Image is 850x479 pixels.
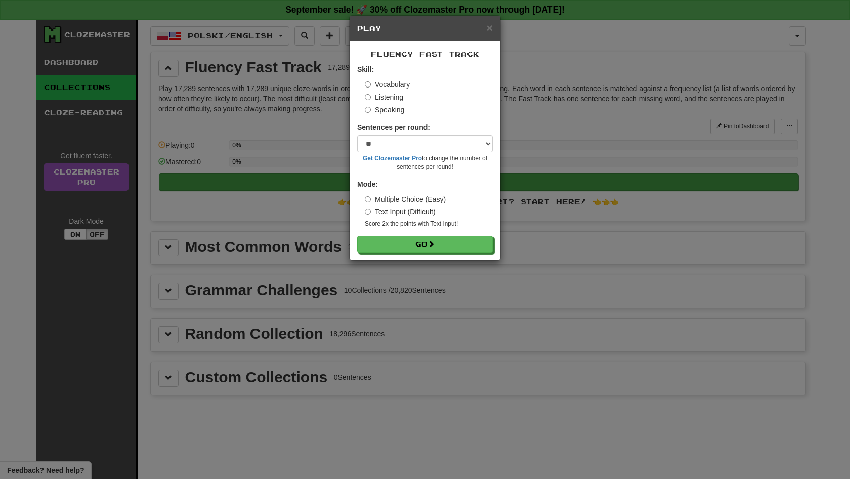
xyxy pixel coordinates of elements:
strong: Mode: [357,180,378,188]
input: Speaking [365,107,371,113]
span: Fluency Fast Track [371,50,479,58]
strong: Skill: [357,65,374,73]
button: Go [357,236,493,253]
label: Speaking [365,105,404,115]
label: Vocabulary [365,79,410,90]
label: Text Input (Difficult) [365,207,436,217]
input: Text Input (Difficult) [365,209,371,215]
input: Multiple Choice (Easy) [365,196,371,202]
button: Close [487,22,493,33]
label: Listening [365,92,403,102]
small: to change the number of sentences per round! [357,154,493,171]
small: Score 2x the points with Text Input ! [365,220,493,228]
input: Listening [365,94,371,100]
label: Sentences per round: [357,122,430,133]
h5: Play [357,23,493,33]
span: × [487,22,493,33]
input: Vocabulary [365,81,371,88]
label: Multiple Choice (Easy) [365,194,446,204]
a: Get Clozemaster Pro [363,155,422,162]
